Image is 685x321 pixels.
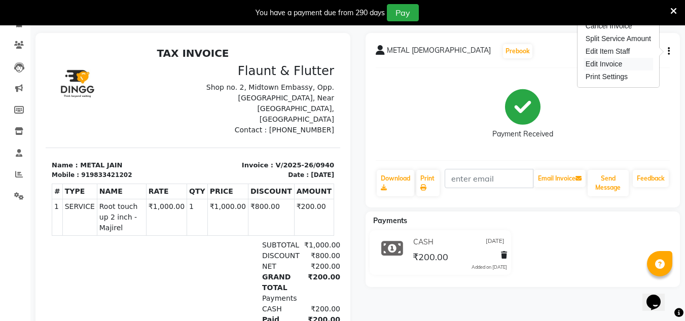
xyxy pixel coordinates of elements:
iframe: chat widget [642,280,675,311]
td: ₹200.00 [248,156,288,192]
span: [DATE] [486,237,504,247]
h3: Flaunt & Flutter [154,20,289,35]
p: Contact : [PHONE_NUMBER] [154,82,289,92]
div: ₹1,000.00 [253,197,295,207]
div: Added on [DATE] [472,264,507,271]
button: Prebook [503,44,532,58]
div: 919833421202 [35,127,86,136]
th: NAME [51,140,100,156]
div: You have a payment due from 290 days [256,8,385,18]
div: Cancel Invoice [584,20,653,32]
div: DISCOUNT [210,207,253,218]
div: ₹800.00 [253,207,295,218]
th: PRICE [162,140,202,156]
div: Print Settings [584,70,653,83]
div: ₹200.00 [253,261,295,271]
td: 1 [141,156,162,192]
div: ₹200.00 [253,218,295,229]
a: Feedback [633,170,669,187]
p: Shop no. 2, Midtown Embassy, Opp. [GEOGRAPHIC_DATA], Near [GEOGRAPHIC_DATA], [GEOGRAPHIC_DATA] [154,39,289,82]
button: Email Invoice [534,170,586,187]
div: GRAND TOTAL [210,229,253,250]
div: SUBTOTAL [210,197,253,207]
th: # [7,140,17,156]
span: CASH [413,237,434,247]
a: Print [416,170,440,196]
td: ₹800.00 [202,156,248,192]
td: ₹1,000.00 [100,156,141,192]
div: [DATE] [265,127,289,136]
div: ₹200.00 [253,229,295,250]
button: Pay [387,4,419,21]
a: Download [377,170,414,196]
td: SERVICE [17,156,51,192]
div: Payments [210,250,253,261]
td: 1 [7,156,17,192]
button: Send Message [588,170,629,196]
div: NET [210,218,253,229]
span: Payments [373,216,407,225]
th: RATE [100,140,141,156]
div: Edit Item Staff [584,45,653,58]
input: enter email [445,169,533,188]
div: Mobile : [6,127,33,136]
div: Paid [210,271,253,282]
h2: TAX INVOICE [6,4,289,16]
th: TYPE [17,140,51,156]
span: METAL [DEMOGRAPHIC_DATA] [387,45,491,59]
div: ₹200.00 [253,271,295,282]
th: DISCOUNT [202,140,248,156]
p: Name : METAL JAIN [6,117,141,127]
div: Split Service Amount [584,32,653,45]
div: Date : [242,127,263,136]
div: Edit Invoice [584,58,653,70]
th: QTY [141,140,162,156]
span: Root touch up 2 inch - Majirel [54,158,98,190]
span: ₹200.00 [413,251,448,265]
p: Invoice : V/2025-26/0940 [154,117,289,127]
div: Payment Received [492,129,553,139]
td: ₹1,000.00 [162,156,202,192]
span: CASH [217,262,236,270]
th: AMOUNT [248,140,288,156]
